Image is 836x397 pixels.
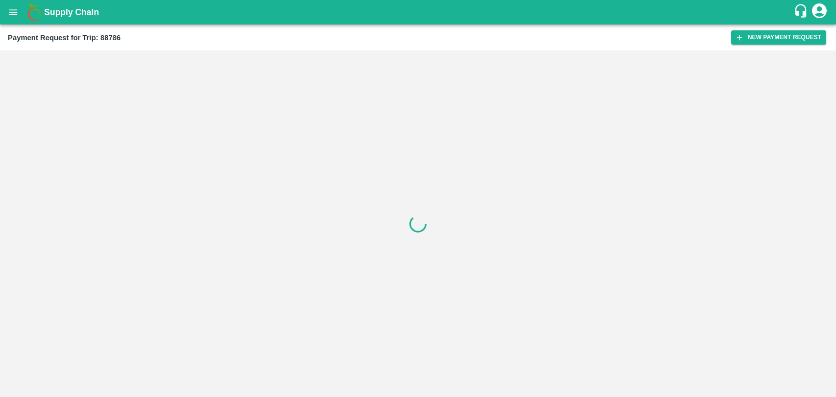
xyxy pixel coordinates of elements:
a: Supply Chain [44,5,793,19]
b: Payment Request for Trip: 88786 [8,34,120,42]
button: open drawer [2,1,24,23]
button: New Payment Request [731,30,826,45]
img: logo [24,2,44,22]
div: customer-support [793,3,811,21]
div: account of current user [811,2,828,23]
b: Supply Chain [44,7,99,17]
